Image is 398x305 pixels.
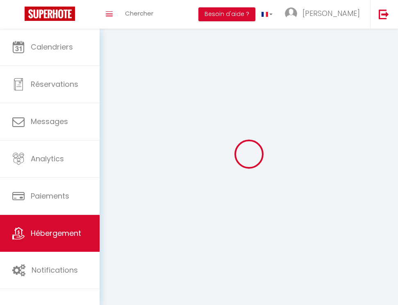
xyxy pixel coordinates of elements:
span: Notifications [32,265,78,275]
span: Messages [31,116,68,127]
button: Ouvrir le widget de chat LiveChat [7,3,31,28]
span: [PERSON_NAME] [302,8,360,18]
img: logout [379,9,389,19]
span: Réservations [31,79,78,89]
span: Analytics [31,154,64,164]
span: Paiements [31,191,69,201]
span: Chercher [125,9,153,18]
img: ... [285,7,297,20]
span: Hébergement [31,228,81,238]
button: Besoin d'aide ? [198,7,255,21]
span: Calendriers [31,42,73,52]
img: Super Booking [25,7,75,21]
